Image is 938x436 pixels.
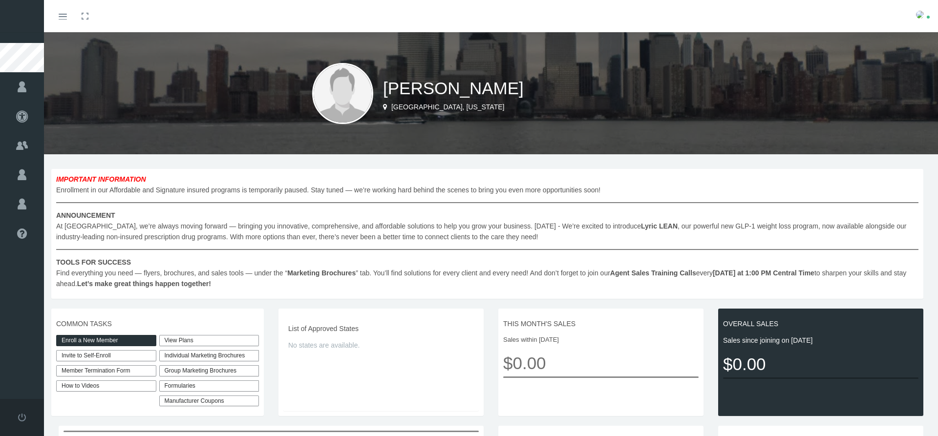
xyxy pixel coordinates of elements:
span: List of Approved States [288,323,474,334]
a: View Plans [159,335,259,346]
span: Sales within [DATE] [503,335,699,345]
b: [DATE] at 1:00 PM Central Time [713,269,814,277]
b: IMPORTANT INFORMATION [56,175,146,183]
span: Sales since joining on [DATE] [723,335,918,346]
span: No states are available. [288,340,474,351]
img: S_ [916,11,924,19]
span: $0.00 [723,351,918,377]
span: COMMON TASKS [56,318,259,329]
b: Agent Sales Training Calls [610,269,696,277]
span: THIS MONTH'S SALES [503,318,699,329]
div: Individual Marketing Brochures [159,350,259,361]
b: Let’s make great things happen together! [77,280,211,288]
b: Marketing Brochures [287,269,356,277]
a: How to Videos [56,380,156,392]
span: [PERSON_NAME] [383,79,524,98]
a: Invite to Self-Enroll [56,350,156,361]
b: ANNOUNCEMENT [56,211,115,219]
div: Group Marketing Brochures [159,365,259,376]
span: [GEOGRAPHIC_DATA], [US_STATE] [391,103,505,111]
b: Lyric LEAN [641,222,678,230]
span: Enrollment in our Affordable and Signature insured programs is temporarily paused. Stay tuned — w... [56,174,918,289]
img: user-placeholder.jpg [312,63,373,124]
a: Enroll a New Member [56,335,156,346]
b: TOOLS FOR SUCCESS [56,258,131,266]
div: Formularies [159,380,259,392]
a: Manufacturer Coupons [159,395,259,407]
a: Member Termination Form [56,365,156,376]
span: $0.00 [503,350,699,376]
span: OVERALL SALES [723,318,918,329]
